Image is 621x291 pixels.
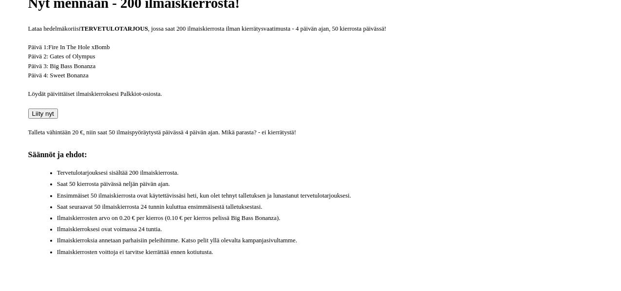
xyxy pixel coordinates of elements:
[57,168,593,178] li: Tervetulotarjouksesi sisältää 200 ilmaiskierrosta.
[57,202,593,212] li: Saat seuraavat 50 ilmaiskierrosta 24 tunnin kuluttua ensimmäisestä talletuksestasi.
[28,128,593,137] p: Talleta vähintään 20 €, niin saat 50 ilmaispyöräytystä päivässä 4 päivän ajan. Mikä parasta? - ei...
[57,214,593,223] li: Ilmaiskierrosten arvo on 0.20 € per kierros (0.10 € per kierros pelissä Big Bass Bonanza).
[80,25,148,32] strong: TERVETULOTARJOUS
[28,24,593,34] p: Lataa hedelmäkoriisi , jossa saat 200 ilmaiskierrosta ilman kierrätysvaatimusta - 4 päivän ajan, ...
[57,180,593,189] li: Saat 50 kierrosta päivässä neljän päivän ajan.
[57,225,593,234] li: Ilmaiskierroksesi ovat voimassa 24 tuntia.
[57,248,593,257] li: Ilmaiskierrosten voittoja ei tarvitse kierrättää ennen kotiutusta.
[32,110,54,117] span: Liity nyt
[28,43,593,80] p: Päivä 1: Päivä 2: Gates of Olympus Päivä 3: Big Bass Bonanza Päivä 4: Sweet Bonanza
[28,109,58,119] button: Liity nyt
[28,150,593,159] h4: Säännöt ja ehdot:
[48,44,110,51] span: Fire In The Hole xBomb
[57,191,593,200] li: Ensimmäiset 50 ilmaiskierrosta ovat käytettävissäsi heti, kun olet tehnyt talletuksen ja lunastan...
[28,90,593,99] p: Löydät päivittäiset ilmaiskierroksesi Palkkiot-osiosta.
[57,236,593,245] li: Ilmaiskierroksia annetaan parhaisiin peleihimme. Katso pelit yllä olevalta kampanjasivultamme.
